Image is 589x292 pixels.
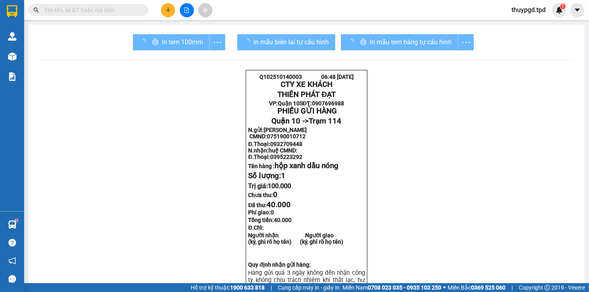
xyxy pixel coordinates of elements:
[77,26,127,36] div: huệ
[271,117,341,125] span: Quận 10 ->
[271,283,272,292] span: |
[281,171,285,180] span: 1
[273,190,277,199] span: 0
[161,3,175,17] button: plus
[248,217,291,223] span: Tổng tiền:
[267,200,291,209] span: 40.000
[309,117,341,125] span: Trạm 114
[544,285,550,290] span: copyright
[6,53,18,61] span: CR :
[33,7,39,13] span: search
[8,239,16,247] span: question-circle
[248,171,285,180] span: Số lượng:
[271,209,274,216] span: 0
[248,127,310,140] span: [PERSON_NAME] CMND:
[191,283,265,292] span: Hỗ trợ kỹ thuật:
[281,80,332,89] strong: CTY XE KHÁCH
[248,202,291,208] strong: Đã thu:
[198,3,212,17] button: aim
[269,100,344,107] strong: VP: SĐT:
[184,7,190,13] span: file-add
[443,286,446,289] span: ⚪️
[267,133,306,140] span: 075190010712
[44,6,139,14] input: Tìm tên, số ĐT hoặc mã đơn
[312,100,344,107] span: 0907696988
[570,3,584,17] button: caret-down
[248,141,302,147] strong: Đ.Thoại:
[278,283,340,292] span: Cung cấp máy in - giấy in:
[202,7,208,13] span: aim
[505,5,552,15] span: thuypgd.tpd
[248,127,310,140] strong: N.gửi:
[8,52,16,61] img: warehouse-icon
[560,4,566,9] sup: 1
[244,39,253,45] span: loading
[6,52,72,62] div: 40.000
[270,141,302,147] span: 0932709448
[556,6,563,14] img: icon-new-feature
[574,6,581,14] span: caret-down
[230,284,265,291] strong: 1900 633 818
[274,217,291,223] span: 40.000
[321,74,336,80] span: 06:48
[7,8,19,16] span: Gửi:
[342,283,441,292] span: Miền Nam
[8,220,16,229] img: warehouse-icon
[248,261,311,268] strong: Quy định nhận gửi hàng:
[248,269,365,291] span: Hàng gửi quá 3 ngày không đến nhận công ty không chịu trách nhiệm khi thất lạc, hư hỏn...
[270,154,302,160] span: 0395223292
[269,147,298,154] span: huệ CMND:
[561,4,564,9] span: 1
[277,107,337,115] span: PHIẾU GỬI HÀNG
[248,209,274,216] strong: Phí giao:
[77,7,127,26] div: Trạm 114
[180,3,194,17] button: file-add
[165,7,171,13] span: plus
[77,8,96,16] span: Nhận:
[268,182,291,190] span: 100.000
[7,37,71,47] div: 075190010712
[248,163,338,169] strong: Tên hàng :
[248,192,277,198] strong: Chưa thu:
[237,34,335,50] button: In mẫu biên lai tự cấu hình
[259,74,302,80] span: Q102510140003
[448,283,505,292] span: Miền Bắc
[337,74,354,80] span: [DATE]
[512,283,513,292] span: |
[248,154,302,160] strong: Đ.Thoại:
[8,32,16,41] img: warehouse-icon
[7,16,71,26] div: [PERSON_NAME]
[248,232,334,239] strong: Người nhận Người giao
[277,90,336,99] strong: THIÊN PHÁT ĐẠT
[248,239,343,245] strong: (ký, ghi rõ họ tên) (ký, ghi rõ họ tên)
[8,275,16,283] span: message
[275,161,338,170] span: hộp xanh dầu nóng
[7,5,17,17] img: logo-vxr
[278,100,300,107] span: Quận 10
[248,182,291,190] span: Trị giá:
[7,7,71,16] div: Quận 10
[248,147,298,154] strong: N.nhận:
[8,72,16,81] img: solution-icon
[15,219,18,222] sup: 1
[471,284,505,291] strong: 0369 525 060
[253,37,329,47] span: In mẫu biên lai tự cấu hình
[368,284,441,291] strong: 0708 023 035 - 0935 103 250
[248,224,264,231] span: Đ.Chỉ:
[8,257,16,265] span: notification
